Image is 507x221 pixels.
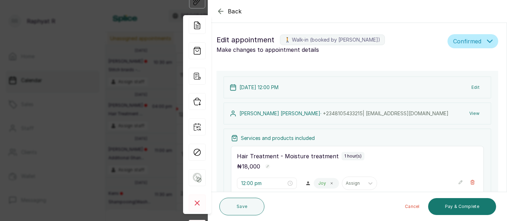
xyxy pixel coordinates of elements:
input: Select time [241,179,286,187]
p: Hair Treatment - Moisture treatment [237,152,339,160]
button: View [464,107,485,120]
p: [PERSON_NAME] [PERSON_NAME] · [239,110,449,117]
button: Pay & Complete [428,198,496,215]
span: Back [228,7,242,16]
p: ₦ [237,162,260,171]
span: 18,000 [242,163,260,170]
p: [DATE] 12:00 PM [239,84,278,91]
button: Cancel [399,198,425,215]
button: Save [219,198,264,215]
p: Joy [318,180,326,186]
span: Confirmed [453,37,481,45]
p: 1 hour(s) [344,153,362,159]
button: Confirmed [447,34,498,48]
button: Back [217,7,242,16]
p: Services and products included [241,135,315,142]
button: Edit [466,81,485,94]
label: 🚶 Walk-in (booked by [PERSON_NAME]) [280,35,385,45]
span: +234 8105433215 | [EMAIL_ADDRESS][DOMAIN_NAME] [323,110,449,116]
span: Edit appointment [217,34,274,45]
p: Make changes to appointment details [217,45,445,54]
